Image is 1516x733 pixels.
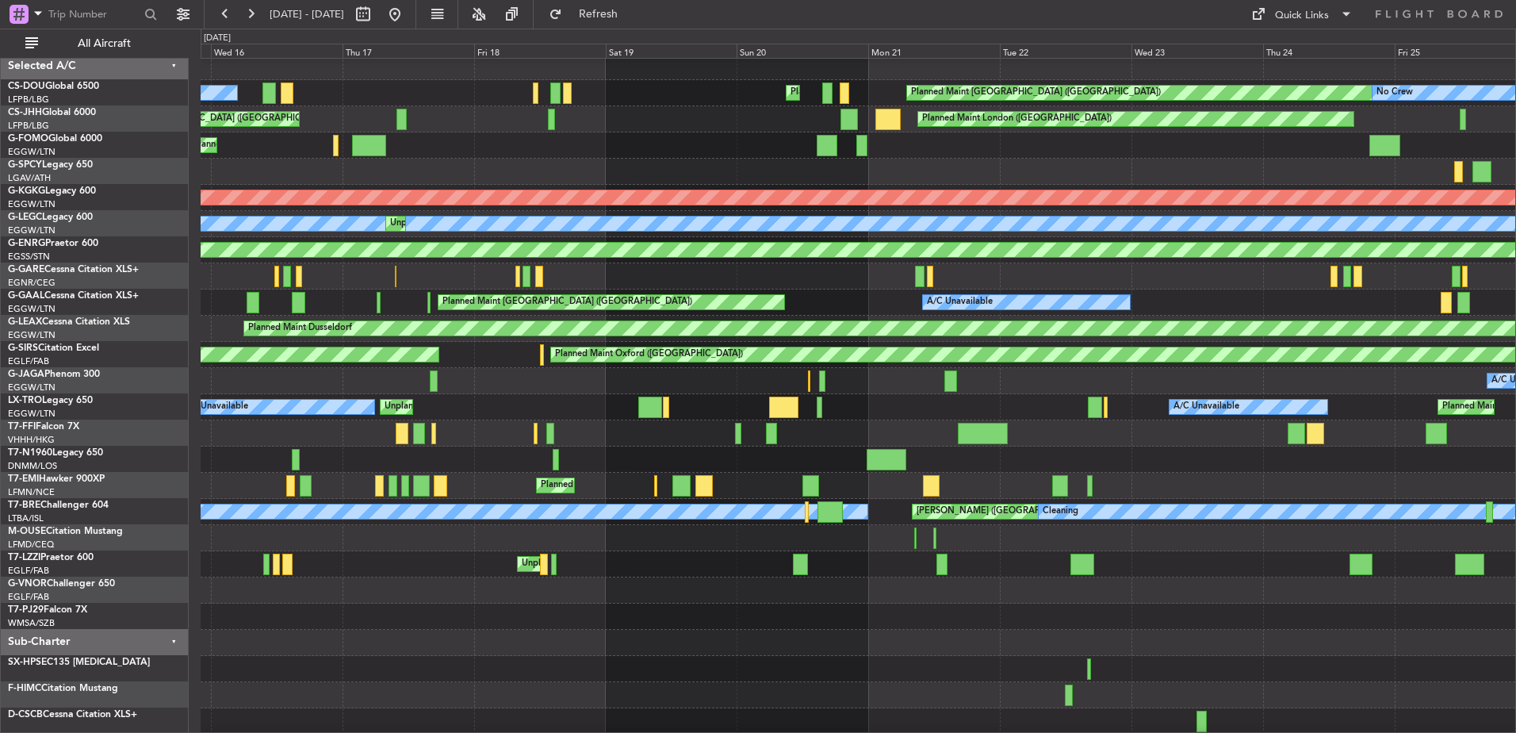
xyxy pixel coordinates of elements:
div: Sat 19 [606,44,737,58]
a: EGGW/LTN [8,382,56,393]
span: G-LEGC [8,213,42,222]
span: G-KGKG [8,186,45,196]
a: EGGW/LTN [8,198,56,210]
span: T7-PJ29 [8,605,44,615]
a: LX-TROLegacy 650 [8,396,93,405]
button: Refresh [542,2,637,27]
span: G-FOMO [8,134,48,144]
a: F-HIMCCitation Mustang [8,684,118,693]
span: F-HIMC [8,684,41,693]
div: A/C Unavailable [182,395,248,419]
a: T7-BREChallenger 604 [8,501,109,510]
a: D-CSCBCessna Citation XLS+ [8,710,137,720]
a: T7-N1960Legacy 650 [8,448,103,458]
div: Mon 21 [868,44,1000,58]
span: G-ENRG [8,239,45,248]
a: EGGW/LTN [8,225,56,236]
a: G-SPCYLegacy 650 [8,160,93,170]
span: Refresh [565,9,632,20]
a: G-GARECessna Citation XLS+ [8,265,139,274]
a: LGAV/ATH [8,172,51,184]
div: [PERSON_NAME] ([GEOGRAPHIC_DATA][PERSON_NAME]) [917,500,1159,524]
a: G-LEGCLegacy 600 [8,213,93,222]
span: T7-N1960 [8,448,52,458]
div: Wed 16 [211,44,343,58]
a: G-VNORChallenger 650 [8,579,115,589]
span: T7-BRE [8,501,40,510]
a: VHHH/HKG [8,434,55,446]
div: Planned Maint Dusseldorf [248,317,352,340]
a: LFMD/CEQ [8,539,54,551]
div: No Crew [1376,81,1413,105]
a: CS-DOUGlobal 6500 [8,82,99,91]
a: EGLF/FAB [8,565,49,577]
span: T7-FFI [8,422,36,432]
a: LFMN/NCE [8,486,55,498]
div: A/C Unavailable [1173,395,1239,419]
a: T7-PJ29Falcon 7X [8,605,87,615]
button: Quick Links [1243,2,1361,27]
div: Planned Maint [GEOGRAPHIC_DATA] ([GEOGRAPHIC_DATA]) [911,81,1161,105]
div: Quick Links [1275,8,1329,24]
div: Unplanned Maint [GEOGRAPHIC_DATA] ([GEOGRAPHIC_DATA]) [390,212,651,236]
span: D-CSCB [8,710,43,720]
a: EGSS/STN [8,251,50,263]
div: Unplanned Maint [GEOGRAPHIC_DATA] ([GEOGRAPHIC_DATA]) [522,552,783,576]
span: G-SPCY [8,160,42,170]
div: Cleaning [1043,500,1078,524]
div: Planned Maint Chester [541,474,632,497]
a: T7-EMIHawker 900XP [8,474,105,484]
div: Planned Maint [GEOGRAPHIC_DATA] ([GEOGRAPHIC_DATA]) [791,81,1040,105]
div: Thu 24 [1263,44,1395,58]
div: Planned Maint London ([GEOGRAPHIC_DATA]) [922,107,1112,131]
a: G-SIRSCitation Excel [8,343,99,353]
a: EGGW/LTN [8,329,56,341]
div: Sun 20 [737,44,868,58]
a: EGGW/LTN [8,303,56,315]
a: G-FOMOGlobal 6000 [8,134,102,144]
a: G-KGKGLegacy 600 [8,186,96,196]
a: EGLF/FAB [8,355,49,367]
span: G-GARE [8,265,44,274]
span: M-OUSE [8,527,46,536]
span: G-LEAX [8,317,42,327]
div: Tue 22 [1000,44,1131,58]
a: T7-LZZIPraetor 600 [8,553,94,562]
a: EGGW/LTN [8,146,56,158]
div: Fri 18 [474,44,606,58]
div: A/C Unavailable [927,290,993,314]
a: DNMM/LOS [8,460,57,472]
a: CS-JHHGlobal 6000 [8,108,96,117]
div: Unplanned Maint Dusseldorf [385,395,500,419]
span: SX-HPS [8,658,41,667]
span: All Aircraft [41,38,167,49]
a: G-JAGAPhenom 300 [8,370,100,379]
a: SX-HPSEC135 [MEDICAL_DATA] [8,658,150,667]
div: Thu 17 [343,44,474,58]
span: G-VNOR [8,579,47,589]
span: LX-TRO [8,396,42,405]
span: G-GAAL [8,291,44,301]
a: G-LEAXCessna Citation XLS [8,317,130,327]
span: [DATE] - [DATE] [270,7,344,21]
a: WMSA/SZB [8,617,55,629]
span: T7-EMI [8,474,39,484]
a: G-GAALCessna Citation XLS+ [8,291,139,301]
div: [DATE] [204,32,231,45]
a: EGGW/LTN [8,408,56,420]
button: All Aircraft [17,31,172,56]
a: LFPB/LBG [8,94,49,106]
span: CS-JHH [8,108,42,117]
div: Unplanned Maint [GEOGRAPHIC_DATA] ([GEOGRAPHIC_DATA]) [72,107,333,131]
a: G-ENRGPraetor 600 [8,239,98,248]
span: G-JAGA [8,370,44,379]
a: LFPB/LBG [8,120,49,132]
a: T7-FFIFalcon 7X [8,422,79,432]
div: Planned Maint [GEOGRAPHIC_DATA] ([GEOGRAPHIC_DATA]) [442,290,692,314]
a: EGNR/CEG [8,277,56,289]
a: LTBA/ISL [8,512,44,524]
span: CS-DOU [8,82,45,91]
a: M-OUSECitation Mustang [8,527,123,536]
span: T7-LZZI [8,553,40,562]
span: G-SIRS [8,343,38,353]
